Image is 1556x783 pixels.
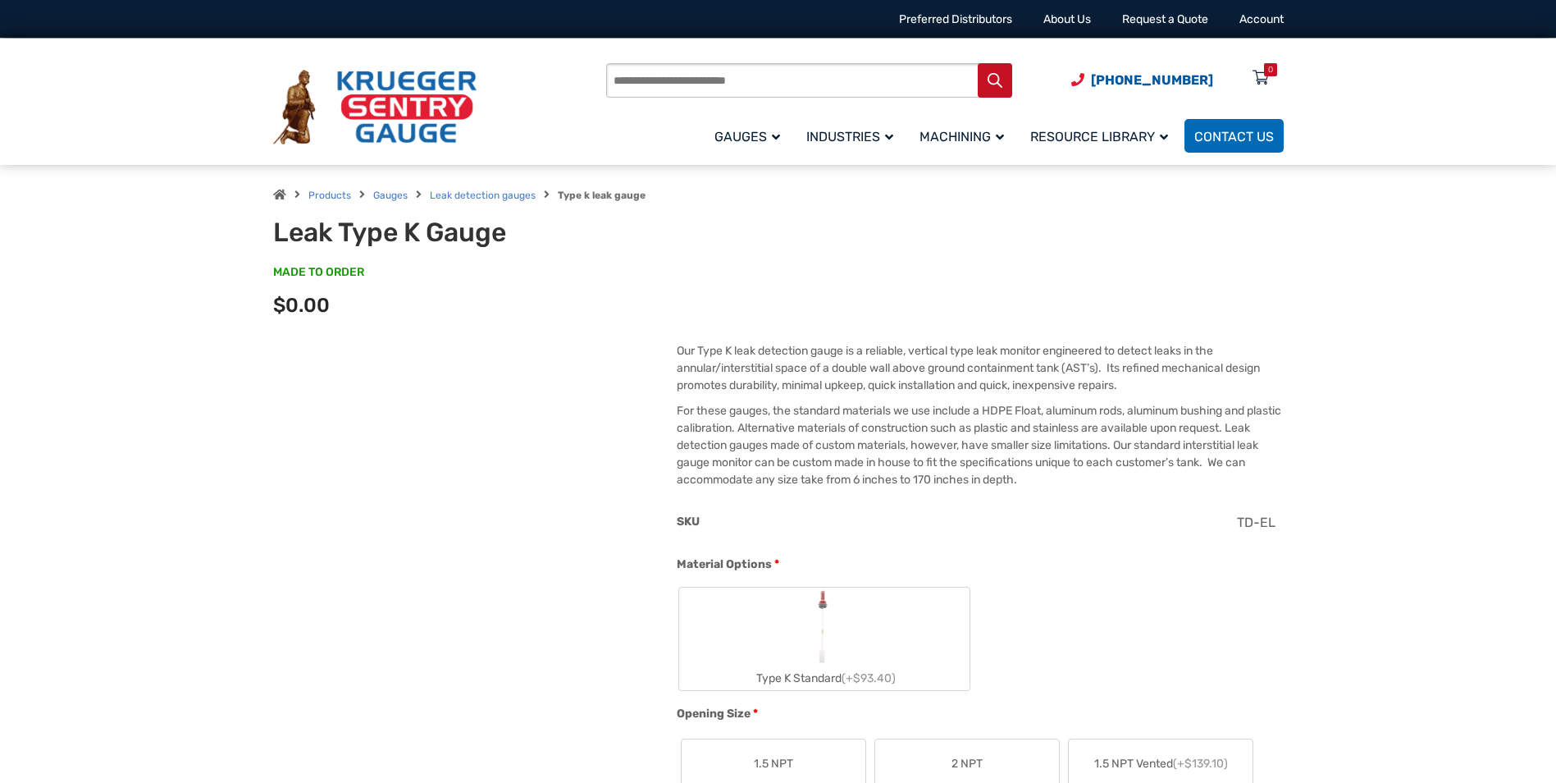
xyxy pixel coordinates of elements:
[899,12,1012,26] a: Preferred Distributors
[951,755,983,772] span: 2 NPT
[705,117,796,155] a: Gauges
[1194,129,1274,144] span: Contact Us
[677,707,751,721] span: Opening Size
[754,755,793,772] span: 1.5 NPT
[273,294,330,317] span: $0.00
[677,402,1283,488] p: For these gauges, the standard materials we use include a HDPE Float, aluminum rods, aluminum bus...
[910,117,1020,155] a: Machining
[1122,12,1208,26] a: Request a Quote
[1071,70,1213,90] a: Phone Number (920) 434-8860
[714,129,780,144] span: Gauges
[677,342,1283,394] p: Our Type K leak detection gauge is a reliable, vertical type leak monitor engineered to detect le...
[796,117,910,155] a: Industries
[679,666,970,690] div: Type K Standard
[273,264,364,281] span: MADE TO ORDER
[1094,755,1228,772] span: 1.5 NPT Vented
[842,671,896,685] span: (+$93.40)
[1184,119,1284,153] a: Contact Us
[1173,757,1228,771] span: (+$139.10)
[273,217,678,248] h1: Leak Type K Gauge
[373,190,408,201] a: Gauges
[753,705,758,722] abbr: required
[808,588,840,666] img: Leak Detection Gauge
[919,129,1004,144] span: Machining
[273,70,477,145] img: Krueger Sentry Gauge
[558,190,646,201] strong: Type k leak gauge
[679,588,970,690] label: Type K Standard
[806,129,893,144] span: Industries
[1091,72,1213,88] span: [PHONE_NUMBER]
[1237,515,1275,530] span: TD-EL
[1030,129,1168,144] span: Resource Library
[1268,63,1273,76] div: 0
[677,515,700,529] span: SKU
[430,190,536,201] a: Leak detection gauges
[774,556,779,573] abbr: required
[308,190,351,201] a: Products
[677,557,772,571] span: Material Options
[1020,117,1184,155] a: Resource Library
[1239,12,1284,26] a: Account
[1043,12,1091,26] a: About Us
